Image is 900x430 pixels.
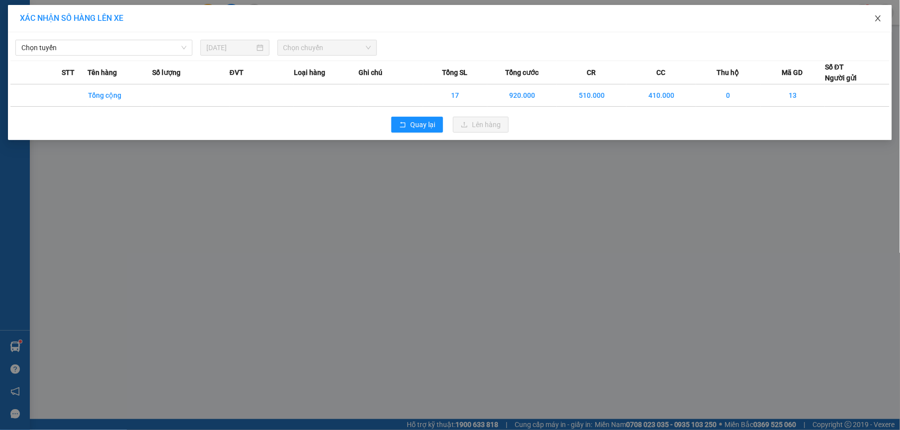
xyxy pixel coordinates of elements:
[359,67,382,78] span: Ghi chú
[88,84,153,107] td: Tổng cộng
[21,40,186,55] span: Chọn tuyến
[88,67,117,78] span: Tên hàng
[283,40,371,55] span: Chọn chuyến
[657,67,666,78] span: CC
[717,67,739,78] span: Thu hộ
[230,67,244,78] span: ĐVT
[761,84,825,107] td: 13
[453,117,509,133] button: uploadLên hàng
[557,84,627,107] td: 510.000
[696,84,761,107] td: 0
[782,67,803,78] span: Mã GD
[487,84,557,107] td: 920.000
[874,14,882,22] span: close
[152,67,180,78] span: Số lượng
[587,67,596,78] span: CR
[410,119,435,130] span: Quay lại
[423,84,488,107] td: 17
[206,42,255,53] input: 12/09/2025
[825,62,857,83] div: Số ĐT Người gửi
[627,84,696,107] td: 410.000
[20,13,123,23] span: XÁC NHẬN SỐ HÀNG LÊN XE
[442,67,467,78] span: Tổng SL
[62,67,75,78] span: STT
[391,117,443,133] button: rollbackQuay lại
[864,5,892,33] button: Close
[505,67,539,78] span: Tổng cước
[399,121,406,129] span: rollback
[294,67,325,78] span: Loại hàng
